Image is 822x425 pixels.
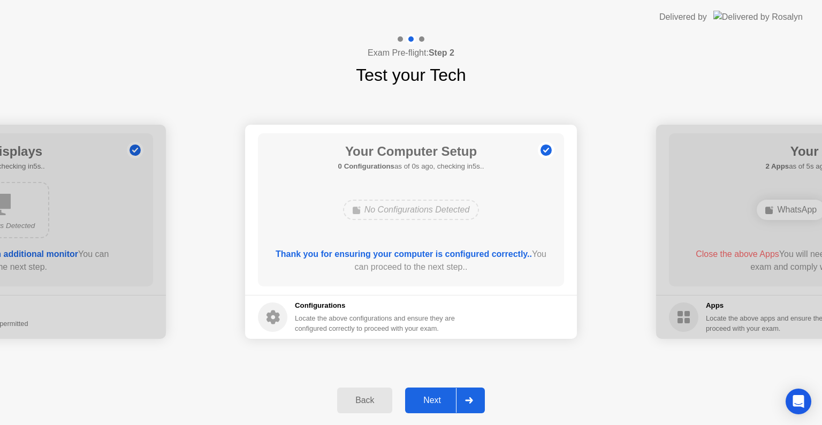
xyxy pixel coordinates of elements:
div: Locate the above configurations and ensure they are configured correctly to proceed with your exam. [295,313,457,333]
b: Step 2 [429,48,454,57]
div: Delivered by [659,11,707,24]
div: Back [340,396,389,405]
button: Back [337,388,392,413]
div: Open Intercom Messenger [786,389,811,414]
h5: Configurations [295,300,457,311]
img: Delivered by Rosalyn [713,11,803,23]
b: 0 Configurations [338,162,394,170]
div: No Configurations Detected [343,200,479,220]
h1: Your Computer Setup [338,142,484,161]
div: Next [408,396,456,405]
b: Thank you for ensuring your computer is configured correctly.. [276,249,532,259]
h4: Exam Pre-flight: [368,47,454,59]
h5: as of 0s ago, checking in5s.. [338,161,484,172]
div: You can proceed to the next step.. [273,248,549,274]
h1: Test your Tech [356,62,466,88]
button: Next [405,388,485,413]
